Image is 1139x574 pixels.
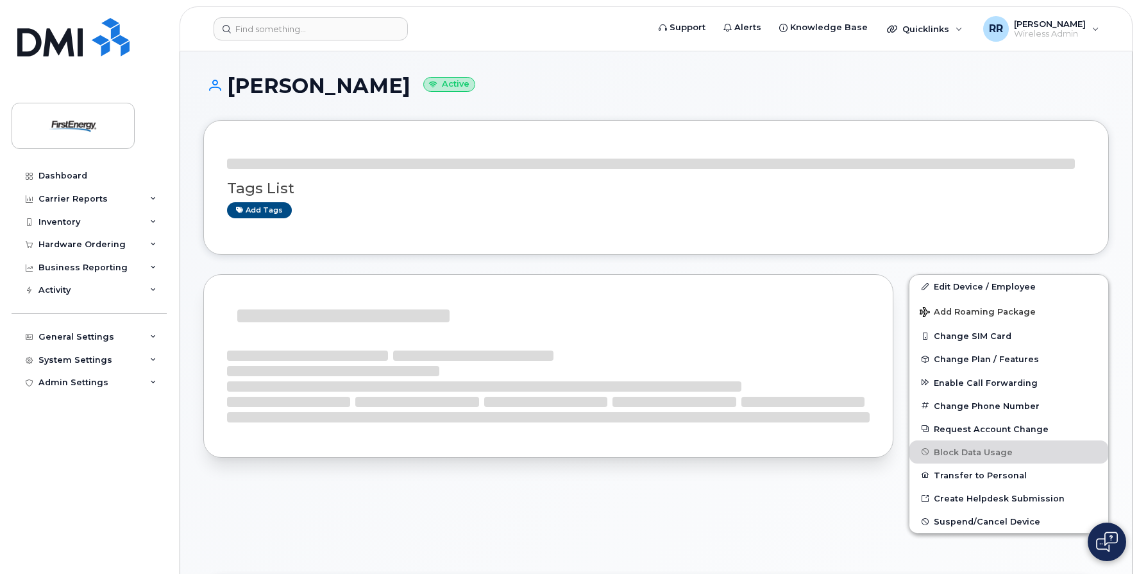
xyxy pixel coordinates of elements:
[934,354,1039,364] span: Change Plan / Features
[920,307,1036,319] span: Add Roaming Package
[909,487,1108,510] a: Create Helpdesk Submission
[423,77,475,92] small: Active
[909,510,1108,533] button: Suspend/Cancel Device
[909,394,1108,417] button: Change Phone Number
[909,464,1108,487] button: Transfer to Personal
[909,298,1108,324] button: Add Roaming Package
[934,517,1040,526] span: Suspend/Cancel Device
[1096,532,1118,552] img: Open chat
[934,378,1038,387] span: Enable Call Forwarding
[909,324,1108,347] button: Change SIM Card
[909,440,1108,464] button: Block Data Usage
[203,74,1109,97] h1: [PERSON_NAME]
[909,347,1108,370] button: Change Plan / Features
[909,371,1108,394] button: Enable Call Forwarding
[909,275,1108,298] a: Edit Device / Employee
[909,417,1108,440] button: Request Account Change
[227,202,292,218] a: Add tags
[227,180,1085,196] h3: Tags List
